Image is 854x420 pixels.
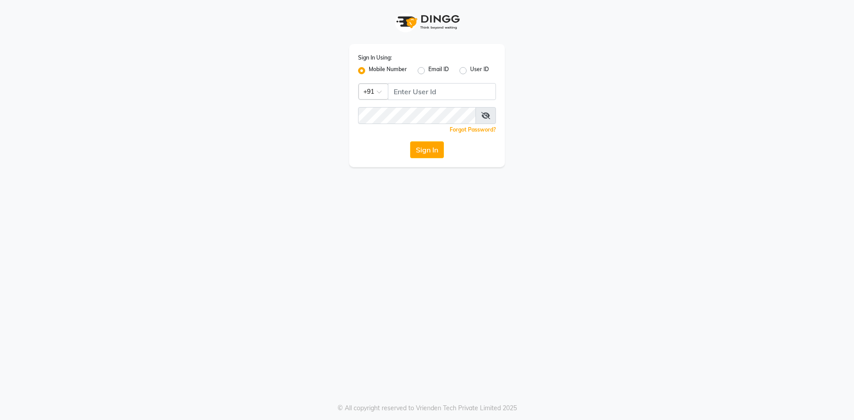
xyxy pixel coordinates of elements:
label: Sign In Using: [358,54,392,62]
label: User ID [470,65,489,76]
label: Email ID [428,65,449,76]
button: Sign In [410,141,444,158]
label: Mobile Number [369,65,407,76]
input: Username [388,83,496,100]
input: Username [358,107,476,124]
a: Forgot Password? [450,126,496,133]
img: logo1.svg [391,9,463,35]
